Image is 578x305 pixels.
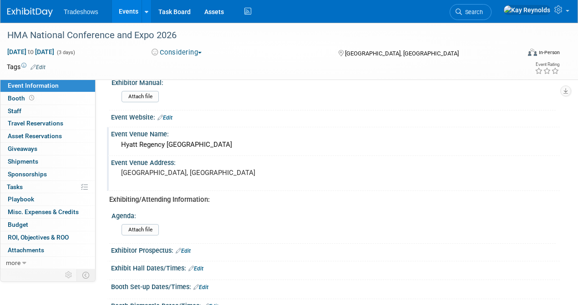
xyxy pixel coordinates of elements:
span: Attachments [8,246,44,254]
span: Event Information [8,82,59,89]
span: Playbook [8,195,34,203]
span: to [26,48,35,55]
a: Edit [30,64,46,70]
span: Search [462,9,483,15]
a: Search [450,4,492,20]
div: Exhibitor Prospectus: [111,244,560,255]
img: Format-Inperson.png [528,49,537,56]
span: Sponsorships [8,170,47,178]
div: Event Rating [535,62,559,67]
div: Booth Set-up Dates/Times: [111,280,560,292]
div: Agenda: [112,209,556,220]
span: Tradeshows [64,8,98,15]
span: Tasks [7,183,23,190]
span: Giveaways [8,145,37,152]
td: Tags [7,62,46,71]
a: Staff [0,105,95,117]
td: Personalize Event Tab Strip [61,269,77,281]
div: Event Website: [111,110,560,122]
div: Event Format [479,47,560,61]
a: ROI, Objectives & ROO [0,231,95,244]
span: Shipments [8,158,38,165]
a: Travel Reservations [0,117,95,130]
span: ROI, Objectives & ROO [8,234,69,241]
div: Event Venue Address: [111,156,560,167]
div: Exhibit Hall Dates/Times: [111,261,560,273]
a: Edit [157,115,172,121]
span: [DATE] [DATE] [7,48,55,56]
div: Exhibiting/Attending Information: [109,195,553,205]
a: Edit [193,284,208,290]
a: Budget [0,219,95,231]
span: Staff [8,107,21,115]
span: Asset Reservations [8,132,62,140]
a: Booth [0,92,95,105]
span: Booth not reserved yet [27,95,36,101]
span: (3 days) [56,50,75,55]
td: Toggle Event Tabs [77,269,96,281]
a: Attachments [0,244,95,256]
a: Shipments [0,155,95,168]
span: more [6,259,20,266]
span: Misc. Expenses & Credits [8,208,79,215]
span: Budget [8,221,28,228]
a: more [0,257,95,269]
img: Kay Reynolds [503,5,551,15]
a: Asset Reservations [0,130,95,142]
div: HMA National Conference and Expo 2026 [4,27,512,44]
a: Sponsorships [0,168,95,180]
a: Playbook [0,193,95,205]
img: ExhibitDay [7,8,53,17]
span: Travel Reservations [8,120,63,127]
div: Event Venue Name: [111,127,560,139]
div: Hyatt Regency [GEOGRAPHIC_DATA] [118,138,553,152]
a: Misc. Expenses & Credits [0,206,95,218]
span: Booth [8,95,36,102]
a: Tasks [0,181,95,193]
div: In-Person [538,49,560,56]
a: Edit [176,248,191,254]
span: [GEOGRAPHIC_DATA], [GEOGRAPHIC_DATA] [345,50,459,57]
pre: [GEOGRAPHIC_DATA], [GEOGRAPHIC_DATA] [121,169,288,177]
div: Exhibitor Manual: [112,76,556,87]
a: Event Information [0,80,95,92]
a: Edit [188,265,203,272]
a: Giveaways [0,143,95,155]
button: Considering [148,48,205,57]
